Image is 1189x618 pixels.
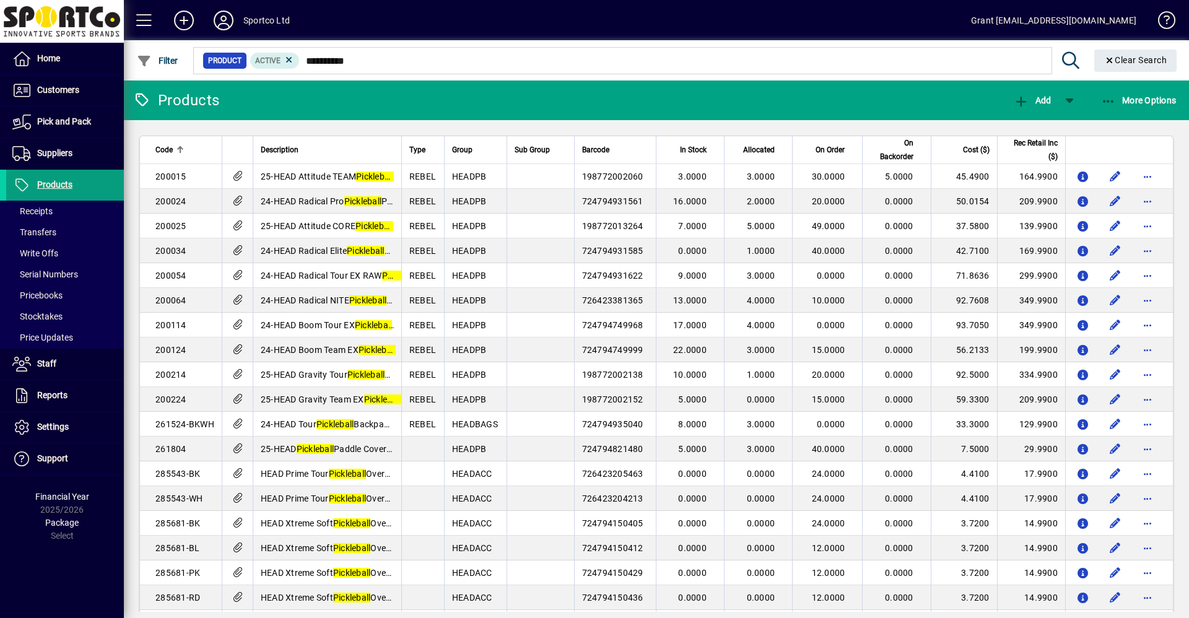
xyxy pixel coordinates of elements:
button: Add [1011,89,1054,111]
span: HEADPB [452,370,487,380]
span: 200214 [155,370,186,380]
a: Pick and Pack [6,107,124,137]
button: More options [1138,439,1157,459]
button: Edit [1105,365,1125,385]
td: 334.9900 [997,362,1065,387]
td: 129.9900 [997,412,1065,437]
span: HEADBAGS [452,419,498,429]
span: 0.0000 [885,345,913,355]
div: Type [409,143,437,157]
span: 0.0000 [885,221,913,231]
span: 200025 [155,221,186,231]
span: 724794931585 [582,246,643,256]
button: Edit [1105,414,1125,434]
span: 261524-BKWH [155,419,214,429]
span: HEAD Xtreme Soft Overgrip Pk3 Blue [261,543,442,553]
span: 7.0000 [678,221,707,231]
span: 0.0000 [885,419,913,429]
span: 0.0000 [678,494,707,503]
em: Pickleball [347,370,385,380]
span: 3.0000 [747,172,775,181]
td: 3.7200 [931,560,997,585]
span: 726423205463 [582,469,643,479]
button: More options [1138,464,1157,484]
td: 299.9900 [997,263,1065,288]
span: Cost ($) [963,143,990,157]
td: 33.3000 [931,412,997,437]
td: 3.7200 [931,536,997,560]
span: 25-HEAD Paddle Coverbag [261,444,402,454]
td: 14.9900 [997,560,1065,585]
span: 200114 [155,320,186,330]
td: 71.8636 [931,263,997,288]
span: Serial Numbers [12,269,78,279]
a: Write Offs [6,243,124,264]
span: REBEL [409,221,436,231]
span: 24-HEAD Radical NITE Paddle r [261,295,420,305]
em: Pickleball [333,518,371,528]
span: Group [452,143,473,157]
div: On Order [800,143,856,157]
span: 261804 [155,444,186,454]
td: 56.2133 [931,337,997,362]
span: 200015 [155,172,186,181]
span: 200224 [155,394,186,404]
div: Description [261,143,394,157]
span: REBEL [409,295,436,305]
td: 7.5000 [931,437,997,461]
span: Clear Search [1104,55,1167,65]
span: 0.0000 [885,518,913,528]
span: Rec Retail Inc ($) [1005,136,1058,163]
span: 724794931622 [582,271,643,281]
span: 0.0000 [885,320,913,330]
td: 45.4900 [931,164,997,189]
em: Pickleball [355,221,393,231]
span: HEAD Prime Tour Overgrip 3PK Black [261,469,443,479]
span: 724794150412 [582,543,643,553]
span: HEADACC [452,494,492,503]
span: 3.0000 [747,419,775,429]
span: HEADACC [452,543,492,553]
span: 0.0000 [885,271,913,281]
span: 24-HEAD Radical Elite Paddle [261,246,412,256]
td: 164.9900 [997,164,1065,189]
div: Grant [EMAIL_ADDRESS][DOMAIN_NAME] [971,11,1136,30]
span: 198772002138 [582,370,643,380]
span: Home [37,53,60,63]
span: 726423204213 [582,494,643,503]
span: HEADPB [452,172,487,181]
span: REBEL [409,271,436,281]
div: In Stock [664,143,718,157]
span: 200124 [155,345,186,355]
span: 0.0000 [678,543,707,553]
span: 198772002152 [582,394,643,404]
span: REBEL [409,320,436,330]
em: Pickleball [344,196,382,206]
button: Edit [1105,340,1125,360]
td: 37.5800 [931,214,997,238]
div: Group [452,143,499,157]
em: Pickleball [364,394,402,404]
a: Settings [6,412,124,443]
span: 24-HEAD Boom Team EX Paddle r [261,345,429,355]
em: Pickleball [333,568,371,578]
span: 0.0000 [747,394,775,404]
button: Edit [1105,538,1125,558]
span: Products [37,180,72,189]
td: 349.9900 [997,288,1065,313]
span: HEADPB [452,320,487,330]
a: Receipts [6,201,124,222]
span: 1.0000 [747,370,775,380]
span: 24.0000 [812,469,845,479]
td: 139.9900 [997,214,1065,238]
span: HEADPB [452,394,487,404]
span: 25-HEAD Gravity Tour Paddle r [261,370,418,380]
span: 0.0000 [747,469,775,479]
a: Serial Numbers [6,264,124,285]
span: 4.0000 [747,320,775,330]
a: Customers [6,75,124,106]
span: 24-HEAD Radical Pro Paddle [261,196,409,206]
span: 198772013264 [582,221,643,231]
span: 724794821480 [582,444,643,454]
button: More options [1138,216,1157,236]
